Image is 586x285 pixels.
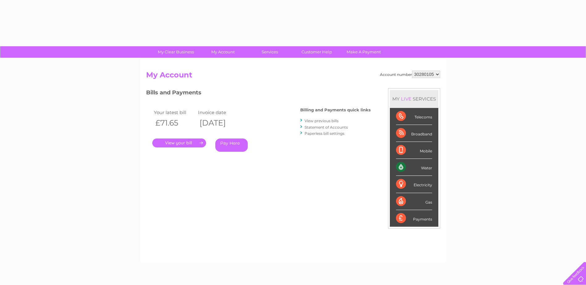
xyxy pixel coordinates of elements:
[152,108,197,117] td: Your latest bill
[396,125,432,142] div: Broadband
[338,46,389,58] a: Make A Payment
[291,46,342,58] a: Customer Help
[196,108,241,117] td: Invoice date
[196,117,241,129] th: [DATE]
[152,138,206,147] a: .
[244,46,295,58] a: Services
[396,193,432,210] div: Gas
[396,159,432,176] div: Water
[146,88,371,99] h3: Bills and Payments
[146,71,440,82] h2: My Account
[305,118,339,123] a: View previous bills
[300,108,371,112] h4: Billing and Payments quick links
[305,125,348,130] a: Statement of Accounts
[400,96,413,102] div: LIVE
[396,142,432,159] div: Mobile
[380,71,440,78] div: Account number
[197,46,248,58] a: My Account
[396,108,432,125] div: Telecoms
[215,138,248,152] a: Pay Here
[150,46,201,58] a: My Clear Business
[396,210,432,227] div: Payments
[305,131,344,136] a: Paperless bill settings
[390,90,438,108] div: MY SERVICES
[396,176,432,193] div: Electricity
[152,117,197,129] th: £71.65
